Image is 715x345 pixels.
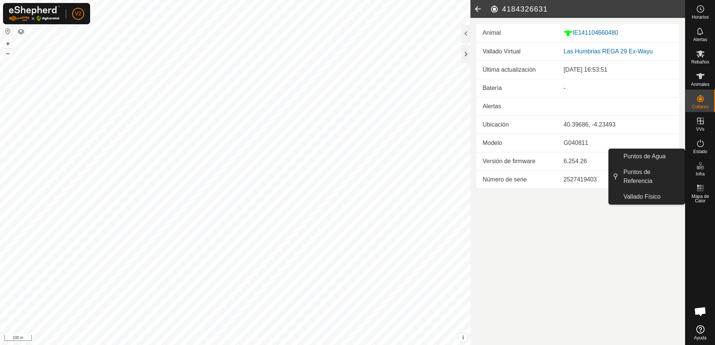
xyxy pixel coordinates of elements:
[687,194,713,203] span: Mapa de Calor
[691,60,709,64] span: Rebaños
[609,165,685,189] li: Puntos de Referencia
[476,24,558,42] td: Animal
[692,105,708,109] span: Collares
[619,165,685,189] a: Puntos de Referencia
[459,333,467,342] button: i
[476,43,558,61] td: Vallado Virtual
[3,27,12,36] button: Restablecer Mapa
[685,322,715,343] a: Ayuda
[490,4,685,13] h2: 4184326631
[3,39,12,48] button: +
[691,82,709,87] span: Animales
[623,192,660,201] span: Vallado Físico
[476,170,558,189] td: Número de serie
[476,134,558,152] td: Modelo
[696,172,705,176] span: Infra
[197,335,240,342] a: Política de Privacidad
[16,27,25,36] button: Capas del Mapa
[619,149,685,164] a: Puntos de Agua
[476,97,558,115] td: Alertas
[476,79,558,97] td: Batería
[693,37,707,42] span: Alertas
[564,48,653,55] a: Las Humbrias REGA 29 Ex-Wayu
[692,15,709,19] span: Horarios
[9,6,60,21] img: Logo Gallagher
[623,168,680,186] span: Puntos de Referencia
[694,336,707,340] span: Ayuda
[619,189,685,204] a: Vallado Físico
[564,157,673,166] div: 6.254.26
[696,127,704,131] span: VVs
[564,139,673,147] div: G040811
[564,175,673,184] div: 2527419403
[476,152,558,170] td: Versión de firmware
[623,152,666,161] span: Puntos de Agua
[609,149,685,164] li: Puntos de Agua
[249,335,274,342] a: Contáctenos
[609,189,685,204] li: Vallado Físico
[3,49,12,58] button: –
[564,28,673,38] div: IE141104660480
[75,10,81,18] span: V2
[564,120,673,129] div: 40.39686, -4.23493
[564,84,673,93] div: -
[462,334,464,341] span: i
[693,149,707,154] span: Estado
[476,61,558,79] td: Última actualización
[476,115,558,134] td: Ubicación
[689,300,712,323] div: Chat abierto
[564,65,673,74] div: [DATE] 16:53:51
